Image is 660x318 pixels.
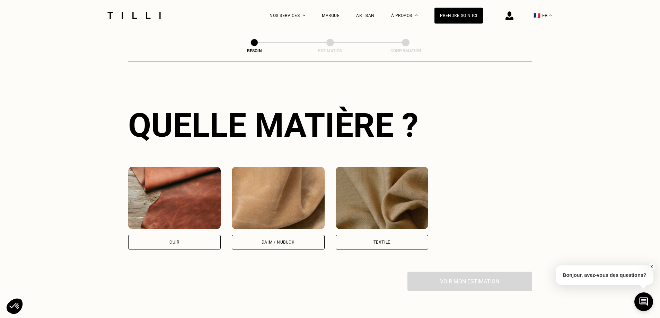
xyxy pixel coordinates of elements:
[128,167,221,229] img: Tilli retouche vos vêtements en Cuir
[648,263,655,271] button: X
[336,167,429,229] img: Tilli retouche vos vêtements en Textile
[415,15,418,16] img: Menu déroulant à propos
[220,48,289,53] div: Besoin
[169,240,179,244] div: Cuir
[232,167,325,229] img: Tilli retouche vos vêtements en Daim / Nubuck
[534,12,540,19] span: 🇫🇷
[373,240,390,244] div: Textile
[128,106,532,145] div: Quelle matière ?
[322,13,340,18] a: Marque
[505,11,513,20] img: icône connexion
[556,265,653,285] p: Bonjour, avez-vous des questions?
[371,48,440,53] div: Confirmation
[296,48,365,53] div: Estimation
[434,8,483,24] a: Prendre soin ici
[105,12,163,19] img: Logo du service de couturière Tilli
[549,15,552,16] img: menu déroulant
[302,15,305,16] img: Menu déroulant
[262,240,295,244] div: Daim / Nubuck
[356,13,375,18] a: Artisan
